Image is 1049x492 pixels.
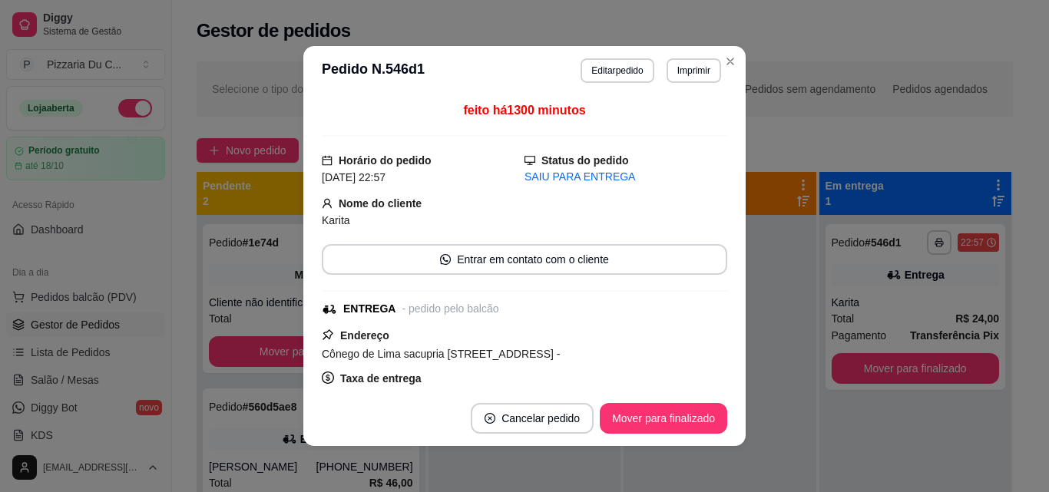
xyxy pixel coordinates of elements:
[322,348,560,360] span: Cônego de Lima sacupria [STREET_ADDRESS] -
[322,214,350,226] span: Karita
[667,58,721,83] button: Imprimir
[339,154,432,167] strong: Horário do pedido
[600,403,727,434] button: Mover para finalizado
[322,198,333,209] span: user
[485,413,495,424] span: close-circle
[581,58,654,83] button: Editarpedido
[343,301,395,317] div: ENTREGA
[322,171,386,183] span: [DATE] 22:57
[440,254,451,265] span: whats-app
[340,329,389,342] strong: Endereço
[524,169,727,185] div: SAIU PARA ENTREGA
[471,403,594,434] button: close-circleCancelar pedido
[339,197,422,210] strong: Nome do cliente
[322,58,425,83] h3: Pedido N. 546d1
[463,104,585,117] span: feito há 1300 minutos
[402,301,498,317] div: - pedido pelo balcão
[718,49,743,74] button: Close
[322,329,334,341] span: pushpin
[524,155,535,166] span: desktop
[340,372,422,385] strong: Taxa de entrega
[541,154,629,167] strong: Status do pedido
[322,155,333,166] span: calendar
[322,244,727,275] button: whats-appEntrar em contato com o cliente
[322,371,334,384] span: dollar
